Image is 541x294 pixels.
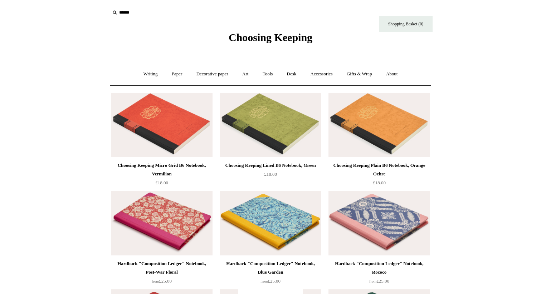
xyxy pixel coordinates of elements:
[330,259,428,276] div: Hardback "Composition Ledger" Notebook, Rococo
[155,180,168,185] span: £18.00
[264,171,277,177] span: £18.00
[111,191,213,255] img: Hardback "Composition Ledger" Notebook, Post-War Floral
[190,65,235,84] a: Decorative paper
[328,93,430,157] a: Choosing Keeping Plain B6 Notebook, Orange Ochre Choosing Keeping Plain B6 Notebook, Orange Ochre
[340,65,379,84] a: Gifts & Wrap
[330,161,428,178] div: Choosing Keeping Plain B6 Notebook, Orange Ochre
[369,279,376,283] span: from
[281,65,303,84] a: Desk
[111,161,213,190] a: Choosing Keeping Micro Grid B6 Notebook, Vermilion £18.00
[111,93,213,157] img: Choosing Keeping Micro Grid B6 Notebook, Vermilion
[221,161,320,170] div: Choosing Keeping Lined B6 Notebook, Green
[328,93,430,157] img: Choosing Keeping Plain B6 Notebook, Orange Ochre
[220,259,321,289] a: Hardback "Composition Ledger" Notebook, Blue Garden from£25.00
[379,16,433,32] a: Shopping Basket (0)
[260,278,281,284] span: £25.00
[229,37,312,42] a: Choosing Keeping
[236,65,255,84] a: Art
[113,259,211,276] div: Hardback "Composition Ledger" Notebook, Post-War Floral
[260,279,268,283] span: from
[256,65,279,84] a: Tools
[229,31,312,43] span: Choosing Keeping
[328,191,430,255] img: Hardback "Composition Ledger" Notebook, Rococo
[220,161,321,190] a: Choosing Keeping Lined B6 Notebook, Green £18.00
[369,278,389,284] span: £25.00
[220,191,321,255] a: Hardback "Composition Ledger" Notebook, Blue Garden Hardback "Composition Ledger" Notebook, Blue ...
[220,93,321,157] a: Choosing Keeping Lined B6 Notebook, Green Choosing Keeping Lined B6 Notebook, Green
[220,191,321,255] img: Hardback "Composition Ledger" Notebook, Blue Garden
[165,65,189,84] a: Paper
[113,161,211,178] div: Choosing Keeping Micro Grid B6 Notebook, Vermilion
[152,278,172,284] span: £25.00
[373,180,386,185] span: £18.00
[220,93,321,157] img: Choosing Keeping Lined B6 Notebook, Green
[380,65,404,84] a: About
[304,65,339,84] a: Accessories
[111,93,213,157] a: Choosing Keeping Micro Grid B6 Notebook, Vermilion Choosing Keeping Micro Grid B6 Notebook, Vermi...
[328,161,430,190] a: Choosing Keeping Plain B6 Notebook, Orange Ochre £18.00
[152,279,159,283] span: from
[111,259,213,289] a: Hardback "Composition Ledger" Notebook, Post-War Floral from£25.00
[328,259,430,289] a: Hardback "Composition Ledger" Notebook, Rococo from£25.00
[137,65,164,84] a: Writing
[221,259,320,276] div: Hardback "Composition Ledger" Notebook, Blue Garden
[328,191,430,255] a: Hardback "Composition Ledger" Notebook, Rococo Hardback "Composition Ledger" Notebook, Rococo
[111,191,213,255] a: Hardback "Composition Ledger" Notebook, Post-War Floral Hardback "Composition Ledger" Notebook, P...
